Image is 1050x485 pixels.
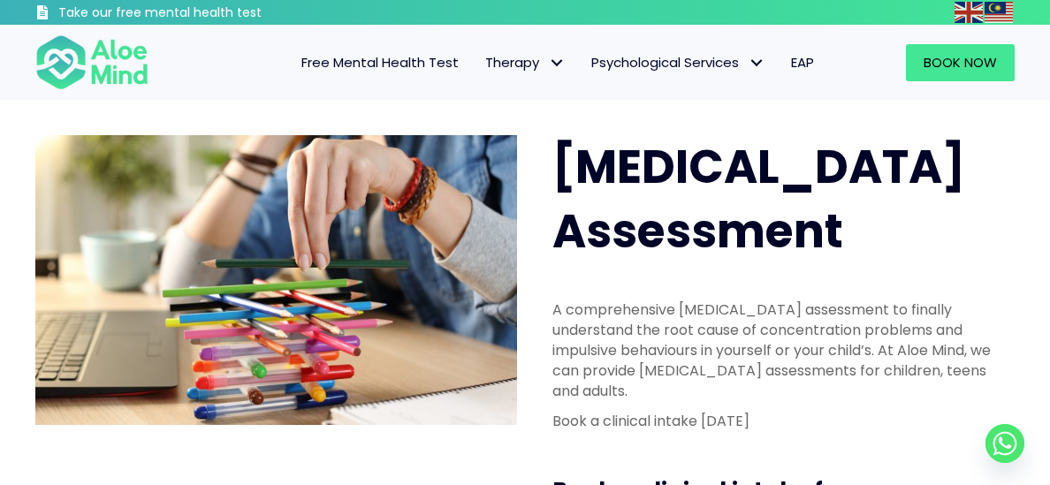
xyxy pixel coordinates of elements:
[485,53,565,72] span: Therapy
[591,53,765,72] span: Psychological Services
[552,299,1004,402] p: A comprehensive [MEDICAL_DATA] assessment to finally understand the root cause of concentration p...
[301,53,459,72] span: Free Mental Health Test
[35,34,148,91] img: Aloe mind Logo
[955,2,985,22] a: English
[552,134,965,263] span: [MEDICAL_DATA] Assessment
[544,49,569,75] span: Therapy: submenu
[924,53,997,72] span: Book Now
[552,411,1004,431] p: Book a clinical intake [DATE]
[743,49,769,75] span: Psychological Services: submenu
[578,44,778,81] a: Psychological ServicesPsychological Services: submenu
[35,4,340,25] a: Take our free mental health test
[35,135,517,424] img: ADHD photo
[166,44,827,81] nav: Menu
[985,2,1013,23] img: ms
[955,2,983,23] img: en
[791,53,814,72] span: EAP
[985,424,1024,463] a: Whatsapp
[778,44,827,81] a: EAP
[288,44,472,81] a: Free Mental Health Test
[906,44,1015,81] a: Book Now
[58,4,340,22] h3: Take our free mental health test
[472,44,578,81] a: TherapyTherapy: submenu
[985,2,1015,22] a: Malay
